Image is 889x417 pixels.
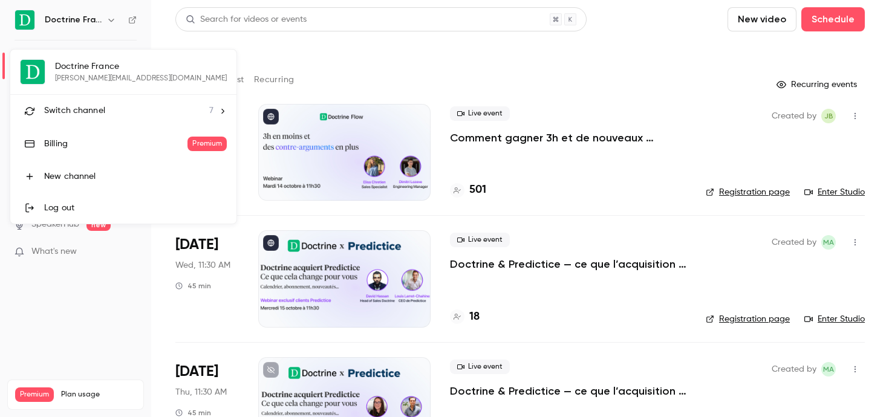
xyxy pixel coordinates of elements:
div: Log out [44,202,227,214]
span: Premium [187,137,227,151]
div: Billing [44,138,187,150]
div: New channel [44,170,227,183]
span: Switch channel [44,105,105,117]
span: 7 [209,105,213,117]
